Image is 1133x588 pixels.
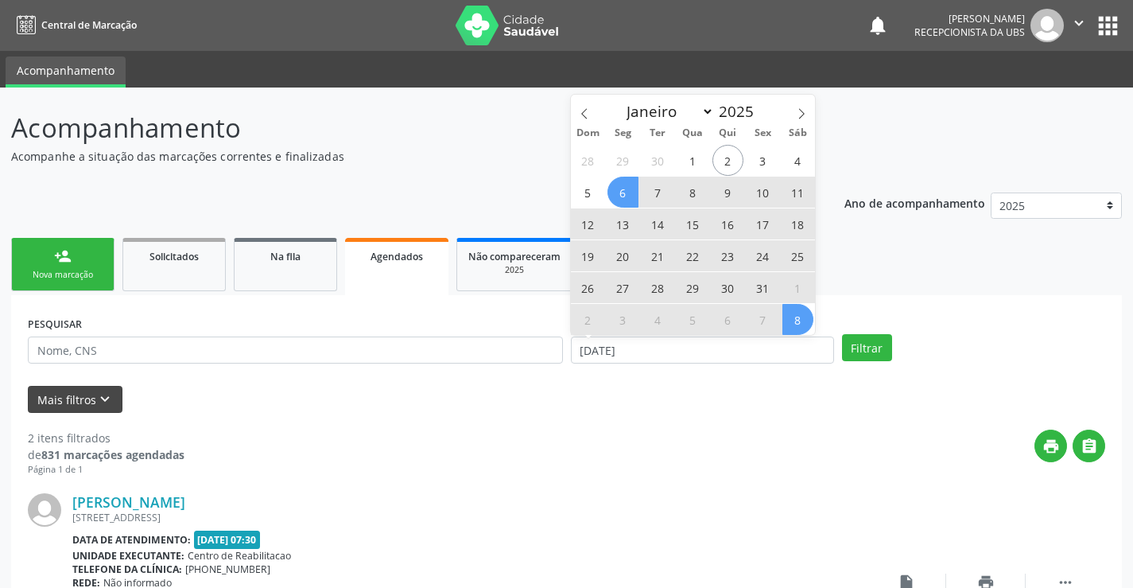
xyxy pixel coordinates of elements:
[605,128,640,138] span: Seg
[572,145,603,176] span: Setembro 28, 2025
[607,145,638,176] span: Setembro 29, 2025
[642,145,673,176] span: Setembro 30, 2025
[72,493,185,511] a: [PERSON_NAME]
[28,493,61,527] img: img
[371,250,423,263] span: Agendados
[41,18,137,32] span: Central de Marcação
[640,128,675,138] span: Ter
[28,337,563,364] input: Nome, CNS
[571,128,606,138] span: Dom
[714,101,766,122] input: Year
[867,14,889,37] button: notifications
[914,25,1025,39] span: Recepcionista da UBS
[41,447,184,462] strong: 831 marcações agendadas
[28,386,122,414] button: Mais filtroskeyboard_arrow_down
[914,12,1025,25] div: [PERSON_NAME]
[572,240,603,271] span: Outubro 19, 2025
[747,208,778,239] span: Outubro 17, 2025
[842,334,892,361] button: Filtrar
[1094,12,1122,40] button: apps
[607,272,638,303] span: Outubro 27, 2025
[572,272,603,303] span: Outubro 26, 2025
[149,250,199,263] span: Solicitados
[28,312,82,337] label: PESQUISAR
[712,177,743,208] span: Outubro 9, 2025
[28,430,184,446] div: 2 itens filtrados
[607,240,638,271] span: Outubro 20, 2025
[677,304,708,335] span: Novembro 5, 2025
[11,108,789,148] p: Acompanhamento
[712,145,743,176] span: Outubro 2, 2025
[270,250,301,263] span: Na fila
[185,563,270,576] span: [PHONE_NUMBER]
[747,272,778,303] span: Outubro 31, 2025
[188,549,291,563] span: Centro de Reabilitacao
[780,128,815,138] span: Sáb
[677,177,708,208] span: Outubro 8, 2025
[572,177,603,208] span: Outubro 5, 2025
[72,511,867,524] div: [STREET_ADDRESS]
[642,208,673,239] span: Outubro 14, 2025
[1070,14,1088,32] i: 
[1064,9,1094,42] button: 
[1042,438,1060,455] i: print
[712,208,743,239] span: Outubro 16, 2025
[677,145,708,176] span: Outubro 1, 2025
[72,533,191,547] b: Data de atendimento:
[782,145,813,176] span: Outubro 4, 2025
[677,272,708,303] span: Outubro 29, 2025
[677,240,708,271] span: Outubro 22, 2025
[607,208,638,239] span: Outubro 13, 2025
[28,446,184,463] div: de
[28,463,184,477] div: Página 1 de 1
[1030,9,1064,42] img: img
[23,269,103,281] div: Nova marcação
[844,193,985,212] p: Ano de acompanhamento
[675,128,710,138] span: Qua
[782,208,813,239] span: Outubro 18, 2025
[710,128,745,138] span: Qui
[642,272,673,303] span: Outubro 28, 2025
[96,391,114,408] i: keyboard_arrow_down
[571,337,834,364] input: Selecione um intervalo
[468,264,561,276] div: 2025
[642,240,673,271] span: Outubro 21, 2025
[572,208,603,239] span: Outubro 12, 2025
[1073,430,1105,462] button: 
[619,100,715,123] select: Month
[1081,438,1098,455] i: 
[72,563,182,576] b: Telefone da clínica:
[712,272,743,303] span: Outubro 30, 2025
[572,304,603,335] span: Novembro 2, 2025
[747,304,778,335] span: Novembro 7, 2025
[747,240,778,271] span: Outubro 24, 2025
[642,177,673,208] span: Outubro 7, 2025
[747,145,778,176] span: Outubro 3, 2025
[607,304,638,335] span: Novembro 3, 2025
[11,148,789,165] p: Acompanhe a situação das marcações correntes e finalizadas
[11,12,137,38] a: Central de Marcação
[6,56,126,88] a: Acompanhamento
[745,128,780,138] span: Sex
[194,531,261,549] span: [DATE] 07:30
[747,177,778,208] span: Outubro 10, 2025
[712,240,743,271] span: Outubro 23, 2025
[782,240,813,271] span: Outubro 25, 2025
[54,247,72,265] div: person_add
[468,250,561,263] span: Não compareceram
[712,304,743,335] span: Novembro 6, 2025
[72,549,184,563] b: Unidade executante:
[607,177,638,208] span: Outubro 6, 2025
[642,304,673,335] span: Novembro 4, 2025
[782,177,813,208] span: Outubro 11, 2025
[782,304,813,335] span: Novembro 8, 2025
[677,208,708,239] span: Outubro 15, 2025
[1034,430,1067,462] button: print
[782,272,813,303] span: Novembro 1, 2025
